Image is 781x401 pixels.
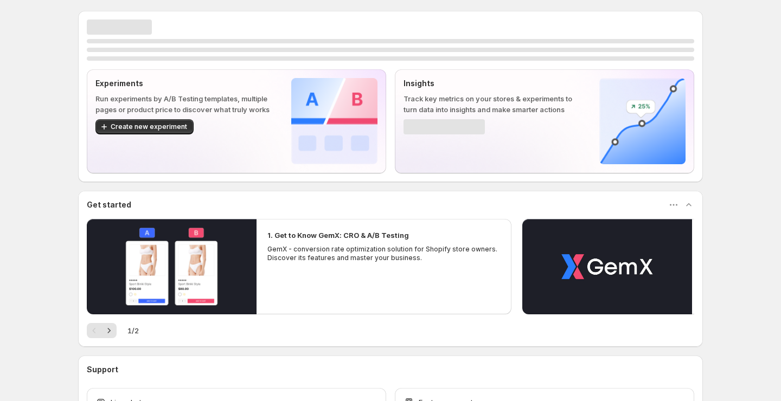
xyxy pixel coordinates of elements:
[404,93,582,115] p: Track key metrics on your stores & experiments to turn data into insights and make smarter actions
[291,78,377,164] img: Experiments
[404,78,582,89] p: Insights
[95,78,274,89] p: Experiments
[127,325,139,336] span: 1 / 2
[599,78,686,164] img: Insights
[87,199,131,210] h3: Get started
[101,323,117,338] button: Next
[95,119,194,134] button: Create new experiment
[111,122,187,131] span: Create new experiment
[87,219,257,314] button: Play video
[95,93,274,115] p: Run experiments by A/B Testing templates, multiple pages or product price to discover what truly ...
[87,323,117,338] nav: Pagination
[267,245,501,262] p: GemX - conversion rate optimization solution for Shopify store owners. Discover its features and ...
[267,230,409,241] h2: 1. Get to Know GemX: CRO & A/B Testing
[522,219,692,314] button: Play video
[87,364,118,375] h3: Support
